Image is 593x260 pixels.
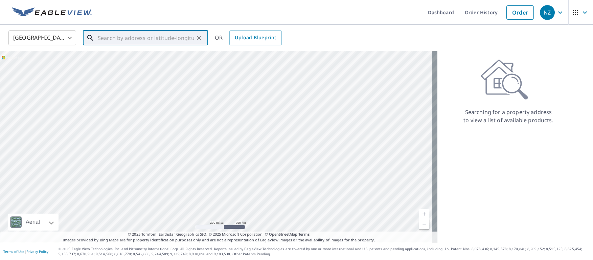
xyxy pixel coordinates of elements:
a: Terms of Use [3,249,24,254]
a: Current Level 5, Zoom In [419,209,429,219]
div: Aerial [8,214,59,231]
p: Searching for a property address to view a list of available products. [463,108,554,124]
p: | [3,250,48,254]
a: OpenStreetMap [269,232,297,237]
a: Order [506,5,534,20]
a: Terms [298,232,310,237]
input: Search by address or latitude-longitude [98,28,194,47]
div: [GEOGRAPHIC_DATA] [8,28,76,47]
div: OR [215,30,282,45]
button: Clear [194,33,204,43]
a: Current Level 5, Zoom Out [419,219,429,229]
img: EV Logo [12,7,92,18]
a: Privacy Policy [26,249,48,254]
span: © 2025 TomTom, Earthstar Geographics SIO, © 2025 Microsoft Corporation, © [128,232,310,237]
a: Upload Blueprint [229,30,281,45]
p: © 2025 Eagle View Technologies, Inc. and Pictometry International Corp. All Rights Reserved. Repo... [59,246,590,257]
div: NZ [540,5,555,20]
span: Upload Blueprint [235,34,276,42]
div: Aerial [24,214,42,231]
